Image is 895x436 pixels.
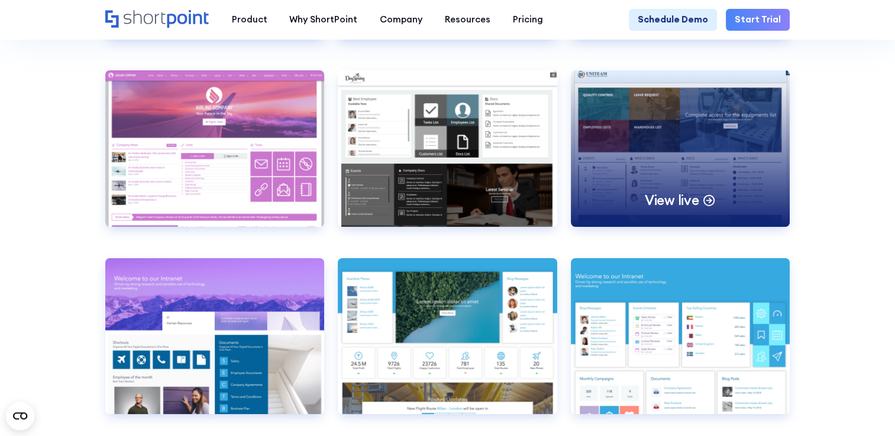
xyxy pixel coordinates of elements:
[231,13,267,27] div: Product
[105,258,325,432] a: Custom Layout 1
[571,70,790,245] a: Branded Site 9View live
[502,9,554,31] a: Pricing
[629,9,717,31] a: Schedule Demo
[369,9,434,31] a: Company
[645,191,699,209] p: View live
[513,13,543,27] div: Pricing
[289,13,357,27] div: Why ShortPoint
[836,379,895,436] iframe: Chat Widget
[6,402,34,430] button: Open CMP widget
[278,9,369,31] a: Why ShortPoint
[434,9,502,31] a: Resources
[571,258,790,432] a: Custom Layout 3
[105,70,325,245] a: Branded Site 7
[221,9,279,31] a: Product
[726,9,790,31] a: Start Trial
[338,258,557,432] a: Custom Layout 2
[445,13,490,27] div: Resources
[105,10,209,29] a: Home
[338,70,557,245] a: Branded Site 8
[380,13,422,27] div: Company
